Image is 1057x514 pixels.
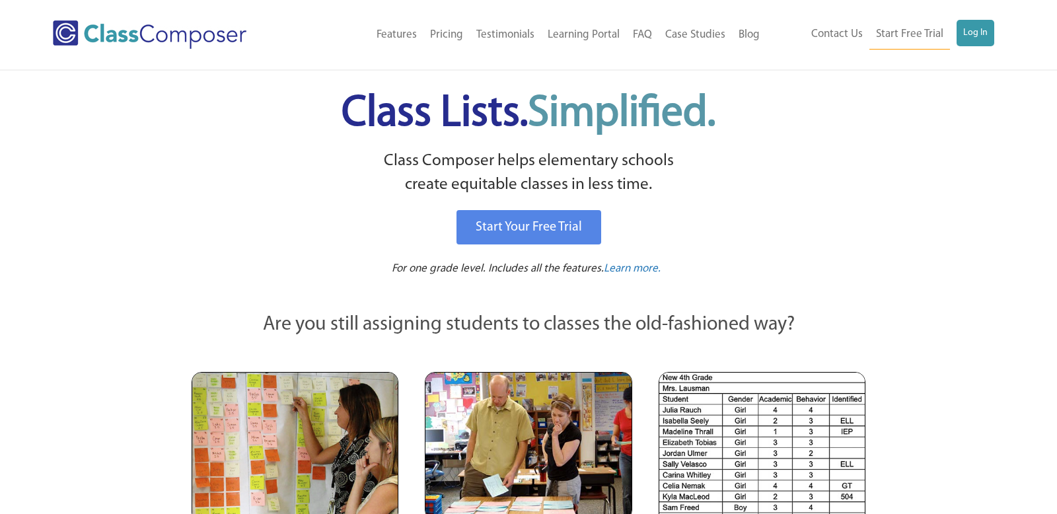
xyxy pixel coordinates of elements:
[423,20,470,50] a: Pricing
[192,311,865,340] p: Are you still assigning students to classes the old-fashioned way?
[541,20,626,50] a: Learning Portal
[626,20,659,50] a: FAQ
[805,20,869,49] a: Contact Us
[957,20,994,46] a: Log In
[53,20,246,49] img: Class Composer
[456,210,601,244] a: Start Your Free Trial
[370,20,423,50] a: Features
[190,149,867,198] p: Class Composer helps elementary schools create equitable classes in less time.
[869,20,950,50] a: Start Free Trial
[476,221,582,234] span: Start Your Free Trial
[604,263,661,274] span: Learn more.
[604,261,661,277] a: Learn more.
[392,263,604,274] span: For one grade level. Includes all the features.
[766,20,994,50] nav: Header Menu
[470,20,541,50] a: Testimonials
[528,92,715,135] span: Simplified.
[659,20,732,50] a: Case Studies
[342,92,715,135] span: Class Lists.
[301,20,766,50] nav: Header Menu
[732,20,766,50] a: Blog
